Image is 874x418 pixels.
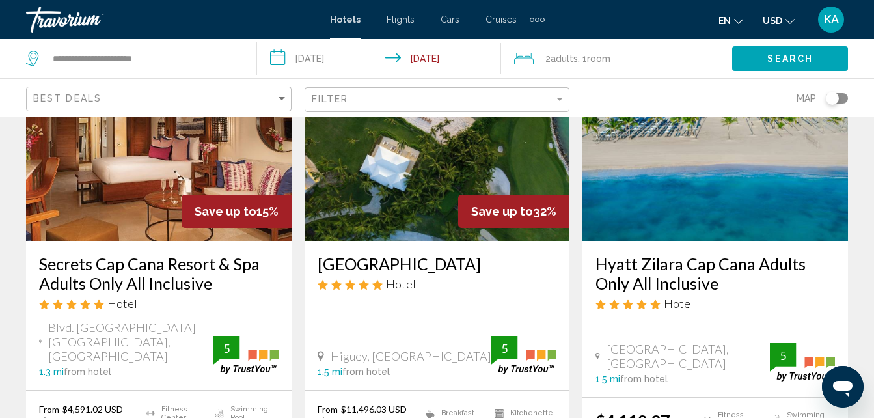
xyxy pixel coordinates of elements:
span: Adults [551,53,578,64]
span: 1.3 mi [39,367,64,377]
a: Cruises [485,14,517,25]
a: Hotels [330,14,361,25]
mat-select: Sort by [33,94,288,105]
span: [GEOGRAPHIC_DATA], [GEOGRAPHIC_DATA] [607,342,770,370]
span: 2 [545,49,578,68]
a: Secrets Cap Cana Resort & Spa Adults Only All Inclusive [39,254,279,293]
img: Hotel image [582,33,848,241]
span: Save up to [195,204,256,218]
button: Travelers: 2 adults, 0 children [501,39,732,78]
span: from hotel [620,374,668,384]
div: 32% [458,195,569,228]
div: 5 [770,348,796,363]
span: Filter [312,94,349,104]
button: Change currency [763,11,795,30]
span: Map [797,89,816,107]
span: en [718,16,731,26]
span: From [39,404,59,415]
del: $4,591.02 USD [62,404,123,415]
a: Hyatt Zilara Cap Cana Adults Only All Inclusive [595,254,835,293]
span: 1.5 mi [595,374,620,384]
img: trustyou-badge.svg [491,336,556,374]
button: Check-in date: Nov 22, 2025 Check-out date: Nov 29, 2025 [257,39,501,78]
button: Toggle map [816,92,848,104]
span: USD [763,16,782,26]
img: Hotel image [305,33,570,241]
img: Hotel image [26,33,292,241]
span: Hotel [664,296,694,311]
div: 15% [182,195,292,228]
del: $11,496.03 USD [341,404,407,415]
span: Room [587,53,610,64]
img: trustyou-badge.svg [770,343,835,382]
span: Best Deals [33,93,102,104]
span: Higuey, [GEOGRAPHIC_DATA] [331,349,491,363]
div: 5 star Hotel [595,296,835,311]
span: from hotel [342,367,390,377]
span: From [318,404,338,415]
span: Blvd. [GEOGRAPHIC_DATA] [GEOGRAPHIC_DATA], [GEOGRAPHIC_DATA] [48,320,213,363]
a: Travorium [26,7,317,33]
img: trustyou-badge.svg [213,336,279,374]
button: User Menu [814,6,848,33]
span: Hotel [386,277,416,291]
button: Filter [305,87,570,113]
button: Change language [718,11,743,30]
iframe: Button to launch messaging window [822,366,864,408]
button: Extra navigation items [530,9,545,30]
span: KA [824,13,839,26]
div: 5 [213,341,239,356]
span: Hotel [107,296,137,311]
a: Cars [441,14,459,25]
span: Save up to [471,204,533,218]
div: 5 star Hotel [39,296,279,311]
div: 5 star Hotel [318,277,557,291]
span: 1.5 mi [318,367,342,377]
button: Search [732,46,848,70]
span: from hotel [64,367,111,377]
a: Flights [387,14,415,25]
span: , 1 [578,49,610,68]
a: [GEOGRAPHIC_DATA] [318,254,557,273]
div: 5 [491,341,517,356]
span: Search [767,54,813,64]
